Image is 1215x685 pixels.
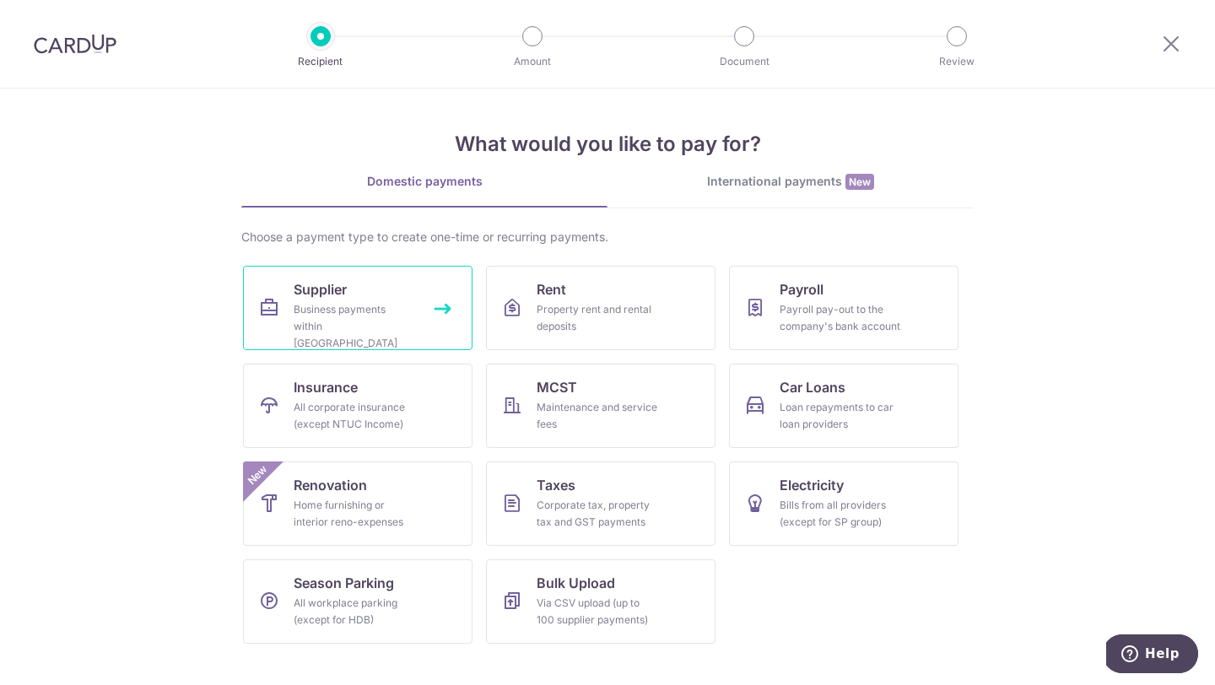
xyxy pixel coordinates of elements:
span: New [845,174,874,190]
iframe: Opens a widget where you can find more information [1106,634,1198,677]
div: Loan repayments to car loan providers [780,399,901,433]
div: Payroll pay-out to the company's bank account [780,301,901,335]
span: Payroll [780,279,823,299]
a: Bulk UploadVia CSV upload (up to 100 supplier payments) [486,559,715,644]
span: Car Loans [780,377,845,397]
a: Season ParkingAll workplace parking (except for HDB) [243,559,472,644]
span: Insurance [294,377,358,397]
a: SupplierBusiness payments within [GEOGRAPHIC_DATA] [243,266,472,350]
div: Choose a payment type to create one-time or recurring payments. [241,229,974,245]
div: All workplace parking (except for HDB) [294,595,415,628]
span: Rent [537,279,566,299]
span: Supplier [294,279,347,299]
a: Car LoansLoan repayments to car loan providers [729,364,958,448]
div: Corporate tax, property tax and GST payments [537,497,658,531]
div: Bills from all providers (except for SP group) [780,497,901,531]
h4: What would you like to pay for? [241,129,974,159]
p: Review [894,53,1019,70]
p: Document [682,53,807,70]
div: Maintenance and service fees [537,399,658,433]
span: Help [39,12,73,27]
a: RenovationHome furnishing or interior reno-expensesNew [243,461,472,546]
span: MCST [537,377,577,397]
a: TaxesCorporate tax, property tax and GST payments [486,461,715,546]
a: MCSTMaintenance and service fees [486,364,715,448]
span: Bulk Upload [537,573,615,593]
p: Recipient [258,53,383,70]
a: ElectricityBills from all providers (except for SP group) [729,461,958,546]
a: RentProperty rent and rental deposits [486,266,715,350]
span: Taxes [537,475,575,495]
span: Renovation [294,475,367,495]
div: Home furnishing or interior reno-expenses [294,497,415,531]
p: Amount [470,53,595,70]
div: Domestic payments [241,173,607,190]
span: New [244,461,272,489]
div: Property rent and rental deposits [537,301,658,335]
a: InsuranceAll corporate insurance (except NTUC Income) [243,364,472,448]
div: Via CSV upload (up to 100 supplier payments) [537,595,658,628]
div: All corporate insurance (except NTUC Income) [294,399,415,433]
a: PayrollPayroll pay-out to the company's bank account [729,266,958,350]
div: International payments [607,173,974,191]
span: Season Parking [294,573,394,593]
span: Electricity [780,475,844,495]
div: Business payments within [GEOGRAPHIC_DATA] [294,301,415,352]
img: CardUp [34,34,116,54]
